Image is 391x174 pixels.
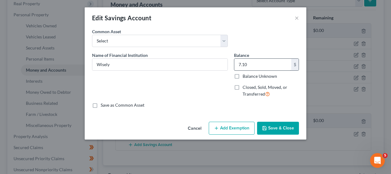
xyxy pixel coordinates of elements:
button: × [295,14,299,22]
label: Save as Common Asset [101,102,144,108]
span: 5 [383,153,388,158]
label: Balance Unknown [243,73,277,79]
div: Edit Savings Account [92,14,151,22]
button: Add Exemption [209,122,255,135]
button: Cancel [183,122,206,135]
span: Closed, Sold, Moved, or Transferred [243,85,287,97]
span: Name of Financial Institution [92,53,148,58]
div: $ [291,59,299,70]
button: Save & Close [257,122,299,135]
label: Common Asset [92,28,121,35]
label: Balance [234,52,249,58]
iframe: Intercom live chat [370,153,385,168]
input: Enter name... [92,59,228,70]
input: 0.00 [234,59,291,70]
